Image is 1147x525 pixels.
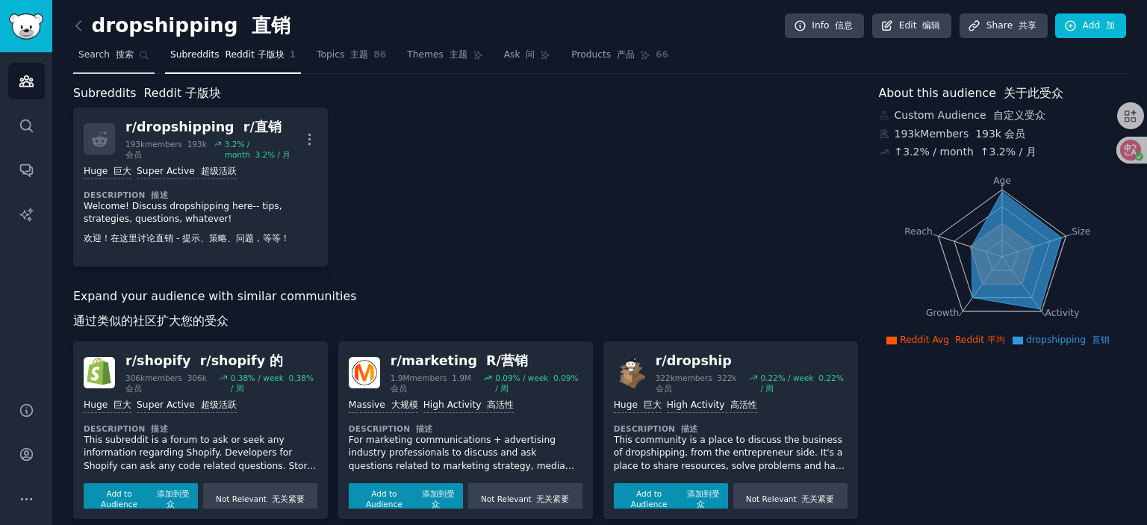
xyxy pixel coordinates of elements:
span: Subreddits [73,84,221,103]
img: GummySearch logo [9,13,43,40]
div: 3.2 % / month [225,139,302,160]
p: Welcome! Discuss dropshipping here-- tips, strategies, questions, whatever! [84,200,317,252]
span: 66 [656,49,668,62]
div: Custom Audience [879,108,1127,123]
font: 直销 [252,14,290,37]
div: Super Active [137,165,236,179]
button: Add to Audience 添加到受众 [84,483,198,515]
div: 193k members [125,139,208,160]
font: 描述 [151,424,168,433]
font: 超级活跃 [201,400,237,410]
font: 关于此受众 [1004,86,1063,100]
div: Massive [349,399,418,413]
a: Themes 主题 [402,43,488,74]
div: r/ dropshipping [125,118,302,137]
div: 193k Members [879,126,1127,142]
font: 193k 会员 [975,128,1025,140]
a: Search 搜索 [73,43,155,74]
dt: Description [84,190,317,200]
span: Subreddits [170,49,285,62]
span: About this audience [879,84,1063,103]
div: Super Active [137,399,236,413]
font: 巨大 [644,400,662,410]
font: 描述 [416,424,433,433]
img: shopify [84,357,115,388]
font: Reddit 子版块 [225,49,284,60]
div: 0.38 % / week [231,373,317,394]
font: R/营销 [486,353,528,368]
span: Themes [407,49,467,62]
p: This subreddit is a forum to ask or seek any information regarding Shopify. Developers for Shopif... [84,434,317,473]
dt: Description [614,423,848,434]
div: 1.9M members [391,373,479,394]
font: 添加到受众 [157,489,190,509]
font: 问 [526,49,535,60]
tspan: Activity [1045,308,1079,318]
font: 大规模 [391,400,418,410]
dt: Description [84,423,317,434]
span: Ask [504,49,535,62]
p: This community is a place to discuss the business of dropshipping, from the entrepreneur side. It... [614,434,848,473]
font: 描述 [681,424,698,433]
font: Reddit 平均 [955,335,1005,345]
a: Ask 问 [499,43,556,74]
font: 自定义受众 [993,109,1045,121]
tspan: Growth [926,308,959,318]
font: 193k 会员 [125,140,207,159]
button: Not Relevant 无关紧要 [203,483,317,515]
div: r/ marketing [391,352,582,370]
div: Huge [84,399,131,413]
div: ↑ 3.2 % / month [895,144,1036,160]
font: 主题 [450,49,467,60]
a: Subreddits Reddit 子版块1 [165,43,301,74]
img: marketing [349,357,380,388]
font: 无关紧要 [272,494,305,503]
font: 巨大 [114,400,131,410]
font: 超级活跃 [201,166,237,176]
a: Products 产品66 [566,43,674,74]
span: dropshipping [1026,335,1110,345]
font: 欢迎！在这里讨论直销 - 提示、策略、问题，等等！ [84,233,290,243]
span: Products [571,49,635,62]
h2: dropshipping [73,14,290,38]
span: Search [78,49,134,62]
font: 共享 [1019,20,1036,31]
font: 产品 [617,49,635,60]
font: r/shopify 的 [200,353,284,368]
span: Expand your audience with similar communities [73,288,356,336]
font: 高活性 [730,400,757,410]
tspan: Age [993,175,1011,186]
font: 306k 会员 [125,373,207,393]
a: Add 加 [1055,13,1126,39]
font: 高活性 [487,400,514,410]
div: High Activity [667,399,758,413]
span: Reddit Avg [900,335,1005,345]
font: 0.38% / 周 [231,373,314,393]
font: 直销 [1092,335,1110,345]
a: r/dropshipping r/直销193kmembers 193k 会员3.2% / month 3.2% / 月Huge 巨大Super Active 超级活跃Description 描述... [73,108,328,267]
div: r/ shopify [125,352,317,370]
span: 1 [290,49,296,62]
span: Topics [317,49,368,62]
div: Huge [84,165,131,179]
font: 无关紧要 [801,494,834,503]
font: 巨大 [114,166,131,176]
font: 添加到受众 [687,489,720,509]
font: ↑3.2% / 月 [980,146,1036,158]
font: 主题 [350,49,368,60]
div: Huge [614,399,662,413]
font: 编辑 [922,20,940,31]
font: 添加到受众 [422,489,455,509]
a: Topics 主题86 [311,43,391,74]
font: 信息 [835,20,853,31]
font: r/直销 [243,119,282,134]
img: dropship [614,357,645,388]
font: 3.2% / 月 [255,150,291,159]
div: 0.09 % / week [495,373,582,394]
p: For marketing communications + advertising industry professionals to discuss and ask questions re... [349,434,582,473]
div: 306k members [125,373,214,394]
a: Edit 编辑 [872,13,952,39]
font: 无关紧要 [536,494,569,503]
div: 322k members [656,373,744,394]
font: 通过类似的社区扩大您的受众 [73,314,229,328]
